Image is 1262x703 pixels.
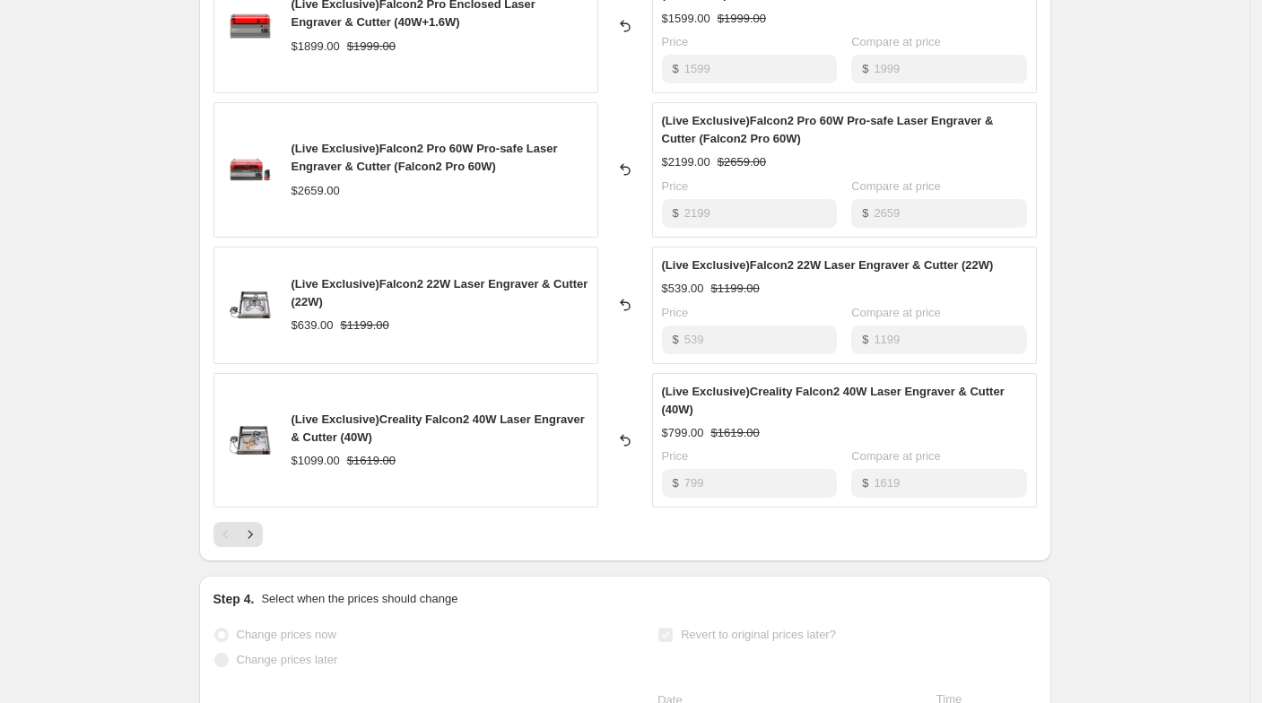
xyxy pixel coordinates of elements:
[662,179,689,193] span: Price
[347,452,396,470] strike: $1619.00
[347,38,396,56] strike: $1999.00
[341,317,389,334] strike: $1199.00
[673,476,679,490] span: $
[213,522,263,547] nav: Pagination
[237,628,336,641] span: Change prices now
[862,206,868,220] span: $
[223,143,277,196] img: Falcon2_Pro_40W_1.6W_80x.png
[662,385,1005,416] span: (Live Exclusive)Creality Falcon2 40W Laser Engraver & Cutter (40W)
[718,153,766,171] strike: $2659.00
[711,280,760,298] strike: $1199.00
[673,333,679,346] span: $
[213,590,255,608] h2: Step 4.
[261,590,457,608] p: Select when the prices should change
[292,182,340,200] div: $2659.00
[662,153,710,171] div: $2199.00
[673,206,679,220] span: $
[662,114,994,145] span: (Live Exclusive)Falcon2 Pro 60W Pro-safe Laser Engraver & Cutter (Falcon2 Pro 60W)
[223,413,277,467] img: Falcon2_40W_80x.png
[718,10,766,28] strike: $1999.00
[662,10,710,28] div: $1599.00
[237,653,338,666] span: Change prices later
[292,38,340,56] div: $1899.00
[662,449,689,463] span: Price
[851,306,941,319] span: Compare at price
[851,179,941,193] span: Compare at price
[681,628,836,641] span: Revert to original prices later?
[223,278,277,332] img: Falcon2_22W_6_80x.png
[673,62,679,75] span: $
[662,35,689,48] span: Price
[292,277,588,308] span: (Live Exclusive)Falcon2 22W Laser Engraver & Cutter (22W)
[862,62,868,75] span: $
[662,306,689,319] span: Price
[711,424,760,442] strike: $1619.00
[662,280,704,298] div: $539.00
[662,424,704,442] div: $799.00
[292,452,340,470] div: $1099.00
[238,522,263,547] button: Next
[292,142,558,173] span: (Live Exclusive)Falcon2 Pro 60W Pro-safe Laser Engraver & Cutter (Falcon2 Pro 60W)
[292,412,585,444] span: (Live Exclusive)Creality Falcon2 40W Laser Engraver & Cutter (40W)
[292,317,334,334] div: $639.00
[851,35,941,48] span: Compare at price
[862,476,868,490] span: $
[662,258,994,272] span: (Live Exclusive)Falcon2 22W Laser Engraver & Cutter (22W)
[851,449,941,463] span: Compare at price
[862,333,868,346] span: $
